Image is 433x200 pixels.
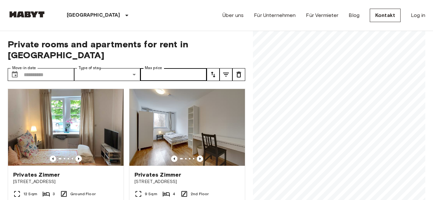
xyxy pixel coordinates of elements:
[50,156,56,162] button: Previous image
[75,156,82,162] button: Previous image
[145,65,162,71] label: Max price
[67,12,120,19] p: [GEOGRAPHIC_DATA]
[171,156,178,162] button: Previous image
[173,191,175,197] span: 4
[191,191,209,197] span: 2nd Floor
[12,65,36,71] label: Move-in date
[13,179,118,185] span: [STREET_ADDRESS]
[370,9,401,22] a: Kontakt
[8,68,21,81] button: Choose date
[8,11,46,18] img: Habyt
[13,171,60,179] span: Privates Zimmer
[70,191,96,197] span: Ground Floor
[254,12,296,19] a: Für Unternehmen
[53,191,55,197] span: 3
[129,89,245,166] img: Marketing picture of unit DE-09-022-04M
[411,12,425,19] a: Log in
[222,12,244,19] a: Über uns
[197,156,203,162] button: Previous image
[8,39,245,60] span: Private rooms and apartments for rent in [GEOGRAPHIC_DATA]
[207,68,220,81] button: tune
[79,65,101,71] label: Type of stay
[8,89,124,166] img: Marketing picture of unit DE-09-012-002-01HF
[232,68,245,81] button: tune
[134,171,181,179] span: Privates Zimmer
[145,191,157,197] span: 9 Sqm
[306,12,338,19] a: Für Vermieter
[220,68,232,81] button: tune
[23,191,37,197] span: 12 Sqm
[134,179,240,185] span: [STREET_ADDRESS]
[349,12,359,19] a: Blog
